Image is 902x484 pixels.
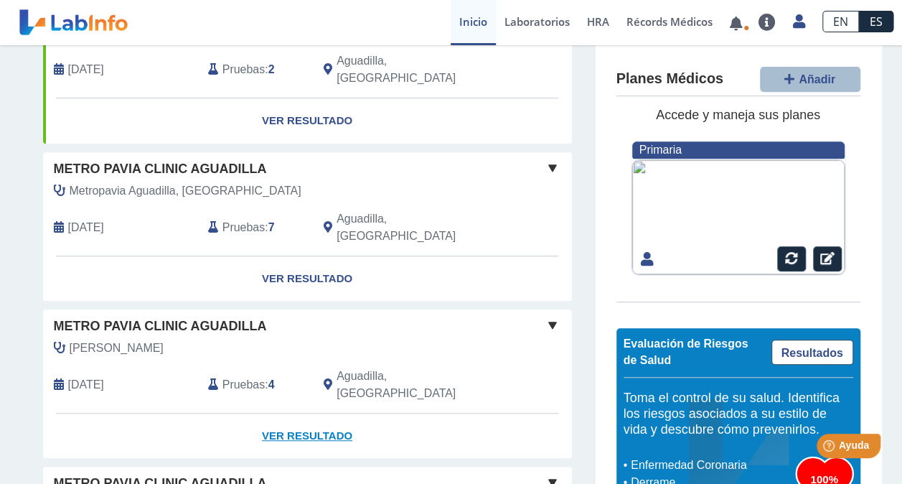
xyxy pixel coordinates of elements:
[54,317,267,336] span: Metro Pavia Clinic Aguadilla
[337,210,495,245] span: Aguadilla, PR
[70,182,301,200] span: Metropavia Aguadilla, Laborato
[197,210,313,245] div: :
[222,61,265,78] span: Pruebas
[771,340,853,365] a: Resultados
[222,376,265,394] span: Pruebas
[68,376,104,394] span: 2025-08-11
[197,368,313,402] div: :
[822,11,859,32] a: EN
[68,219,104,236] span: 2025-08-12
[337,368,495,402] span: Aguadilla, PR
[268,378,275,391] b: 4
[43,256,572,302] a: Ver Resultado
[624,391,853,437] h5: Toma el control de su salud. Identifica los riesgos asociados a su estilo de vida y descubre cómo...
[774,428,886,468] iframe: Help widget launcher
[43,98,572,144] a: Ver Resultado
[799,73,835,85] span: Añadir
[616,70,723,88] h4: Planes Médicos
[268,221,275,233] b: 7
[627,457,796,474] li: Enfermedad Coronaria
[68,61,104,78] span: 2023-11-09
[43,414,572,459] a: Ver Resultado
[337,52,495,87] span: Aguadilla, PR
[760,67,860,92] button: Añadir
[222,219,265,236] span: Pruebas
[639,144,682,156] span: Primaria
[268,63,275,75] b: 2
[54,159,267,179] span: Metro Pavia Clinic Aguadilla
[859,11,893,32] a: ES
[70,340,164,357] span: Ortiz, Stephanie
[624,338,748,367] span: Evaluación de Riesgos de Salud
[587,14,609,29] span: HRA
[197,52,313,87] div: :
[656,108,820,122] span: Accede y maneja sus planes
